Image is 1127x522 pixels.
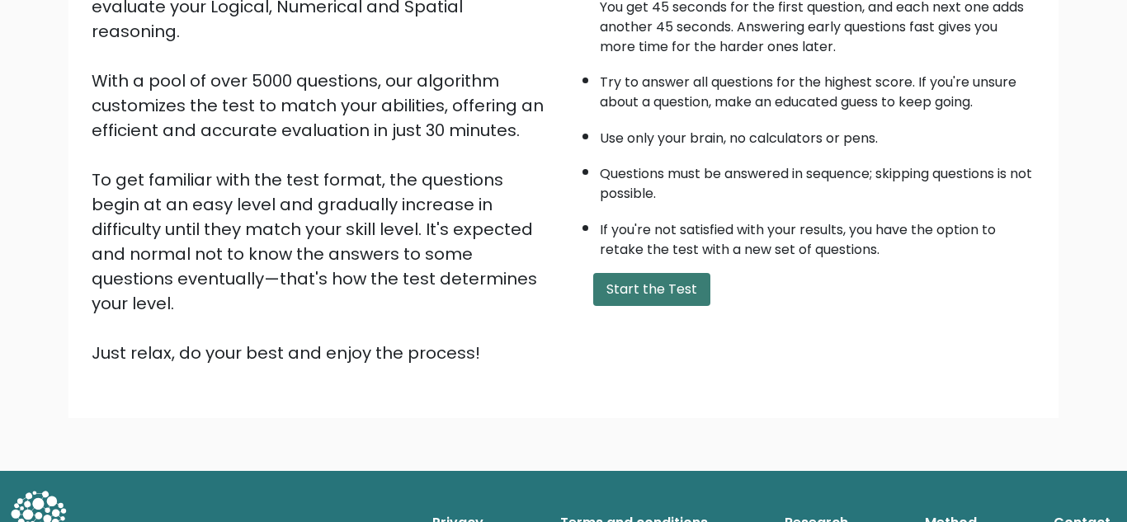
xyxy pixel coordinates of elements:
[600,120,1035,148] li: Use only your brain, no calculators or pens.
[593,273,710,306] button: Start the Test
[600,212,1035,260] li: If you're not satisfied with your results, you have the option to retake the test with a new set ...
[600,156,1035,204] li: Questions must be answered in sequence; skipping questions is not possible.
[600,64,1035,112] li: Try to answer all questions for the highest score. If you're unsure about a question, make an edu...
